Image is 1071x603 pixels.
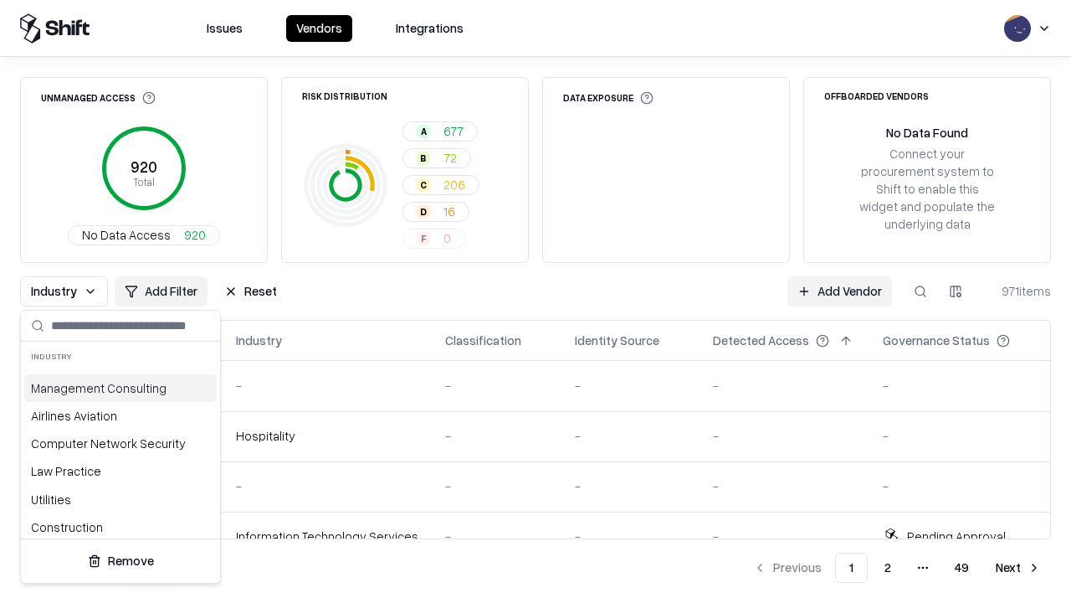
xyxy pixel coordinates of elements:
[24,374,217,402] div: Management Consulting
[24,457,217,485] div: Law Practice
[28,546,213,576] button: Remove
[24,486,217,513] div: Utilities
[24,402,217,430] div: Airlines Aviation
[21,371,220,539] div: Suggestions
[21,342,220,371] div: Industry
[24,430,217,457] div: Computer Network Security
[24,513,217,541] div: Construction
